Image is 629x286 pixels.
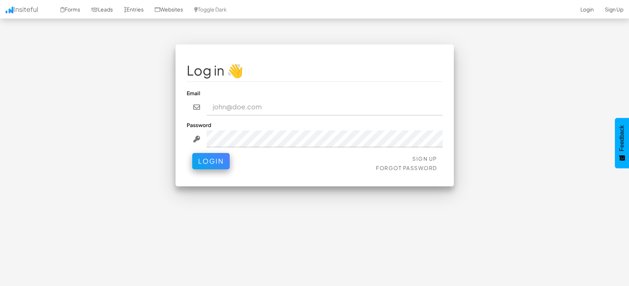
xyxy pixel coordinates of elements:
label: Email [187,89,200,97]
a: Forgot Password [376,164,437,171]
button: Feedback - Show survey [615,118,629,168]
a: Sign Up [412,155,437,162]
span: Feedback [619,125,625,151]
button: Login [192,153,230,169]
img: icon.png [6,7,13,13]
h1: Log in 👋 [187,63,443,78]
label: Password [187,121,211,129]
input: john@doe.com [207,99,443,116]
